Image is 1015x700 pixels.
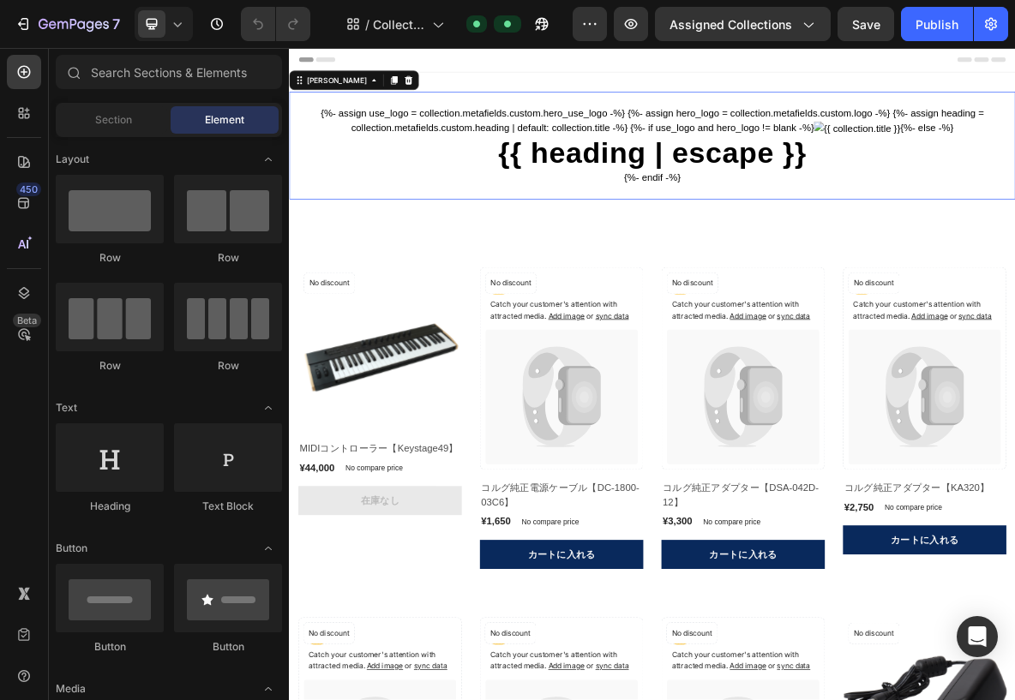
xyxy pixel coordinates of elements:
span: Assigned Collections [670,15,792,33]
div: Publish [916,15,958,33]
span: or [676,374,738,386]
span: Section [95,112,132,128]
span: Toggle open [255,394,282,422]
span: Text [56,400,77,416]
div: Beta [13,314,41,327]
div: Row [56,358,164,374]
span: sync data [948,374,995,386]
span: Media [56,681,86,697]
span: Element [205,112,244,128]
iframe: Design area [289,48,1015,700]
span: sync data [434,374,481,386]
span: Button [56,541,87,556]
div: 450 [16,182,41,196]
span: Toggle open [255,146,282,173]
input: Search Sections & Elements [56,55,282,89]
div: Heading [56,499,164,514]
div: Undo/Redo [241,7,310,41]
p: No discount [799,326,856,341]
span: Add image [367,374,418,386]
div: Text Block [174,499,282,514]
p: No compare price [329,667,411,677]
span: Add image [881,374,933,386]
button: 在庫なし [13,621,244,662]
div: Button [174,639,282,655]
div: Row [56,250,164,266]
span: Collection Page Main [373,15,425,33]
p: No compare price [844,646,925,656]
span: / [365,15,369,33]
p: Catch your customer's attention with attracted media. [285,356,487,389]
span: sync data [691,374,738,386]
div: Row [174,250,282,266]
p: No discount [27,326,85,341]
div: Row [174,358,282,374]
span: Add image [624,374,676,386]
div: 在庫なし [101,631,156,652]
h2: MIDIコントローラー【Keystage49】 [13,556,244,580]
button: Save [838,7,894,41]
span: Layout [56,152,89,167]
button: Publish [901,7,973,41]
button: 7 [7,7,128,41]
span: Toggle open [255,535,282,562]
h2: コルグ純正電源ケーブル【DC-1800-03C6】 [270,612,501,656]
p: Catch your customer's attention with attracted media. [542,356,744,389]
h2: コルグ純正アダプター【DSA-042D-12】 [527,612,759,656]
span: or [933,374,995,386]
img: {{ collection.title }} [743,105,865,125]
span: or [418,374,481,386]
div: Button [56,639,164,655]
span: Save [852,17,880,32]
button: Assigned Collections [655,7,831,41]
div: ¥1,650 [270,660,315,684]
div: ¥3,300 [527,660,573,684]
p: No compare price [586,667,668,677]
p: No discount [285,326,342,341]
div: ¥44,000 [13,583,66,607]
p: Catch your customer's attention with attracted media. [799,356,1001,389]
p: No discount [542,326,599,341]
div: [PERSON_NAME] [21,39,113,54]
div: ¥2,750 [784,639,830,663]
p: 7 [112,14,120,34]
div: Open Intercom Messenger [957,616,998,657]
p: No compare price [80,590,161,601]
